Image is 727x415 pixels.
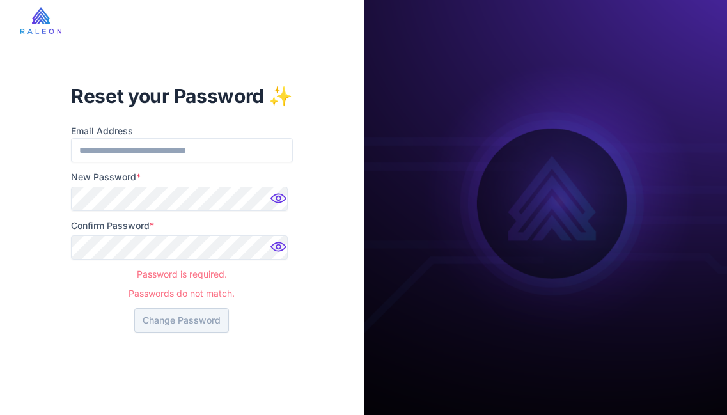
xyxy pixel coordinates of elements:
[71,170,293,184] label: New Password
[134,308,229,333] button: Change Password
[20,7,61,34] img: raleon-logo-whitebg.9aac0268.jpg
[71,262,293,281] div: Password is required.
[71,83,293,109] h1: Reset your Password ✨
[267,189,293,215] img: Password hidden
[71,281,293,301] div: Passwords do not match.
[71,219,293,233] label: Confirm Password
[267,238,293,263] img: Password hidden
[71,124,293,138] label: Email Address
